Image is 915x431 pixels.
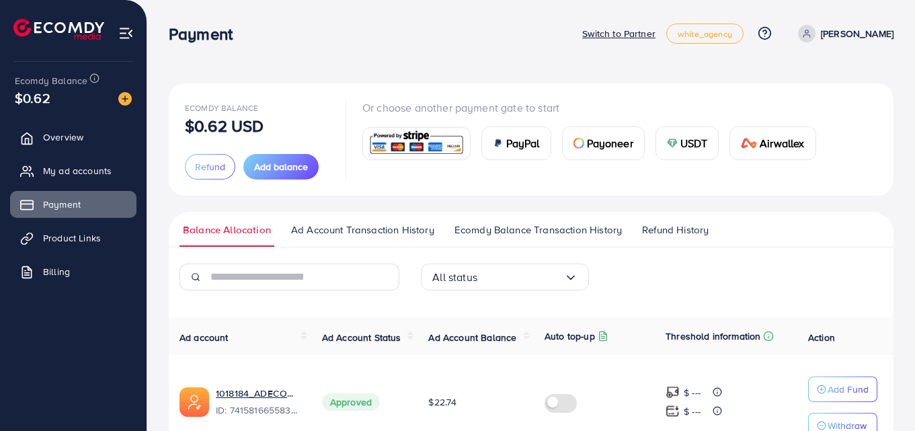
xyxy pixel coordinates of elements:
[428,331,516,344] span: Ad Account Balance
[655,126,719,160] a: cardUSDT
[821,26,893,42] p: [PERSON_NAME]
[10,191,136,218] a: Payment
[254,160,308,173] span: Add balance
[183,223,271,237] span: Balance Allocation
[454,223,622,237] span: Ecomdy Balance Transaction History
[666,24,744,44] a: white_agency
[43,198,81,211] span: Payment
[216,403,301,417] span: ID: 7415816655839723537
[582,26,655,42] p: Switch to Partner
[432,267,477,288] span: All status
[828,381,869,397] p: Add Fund
[10,225,136,251] a: Product Links
[118,26,134,41] img: menu
[642,223,709,237] span: Refund History
[322,331,401,344] span: Ad Account Status
[291,223,434,237] span: Ad Account Transaction History
[666,385,680,399] img: top-up amount
[43,265,70,278] span: Billing
[793,25,893,42] a: [PERSON_NAME]
[195,160,225,173] span: Refund
[118,92,132,106] img: image
[43,130,83,144] span: Overview
[729,126,815,160] a: cardAirwallex
[362,100,827,116] p: Or choose another payment gate to start
[362,127,471,160] a: card
[421,264,589,290] div: Search for option
[506,135,540,151] span: PayPal
[680,135,708,151] span: USDT
[573,138,584,149] img: card
[760,135,804,151] span: Airwallex
[185,118,264,134] p: $0.62 USD
[741,138,757,149] img: card
[545,328,595,344] p: Auto top-up
[13,19,104,40] img: logo
[322,393,380,411] span: Approved
[684,403,701,420] p: $ ---
[493,138,504,149] img: card
[666,328,760,344] p: Threshold information
[367,129,466,158] img: card
[43,164,112,178] span: My ad accounts
[10,124,136,151] a: Overview
[216,387,301,400] a: 1018184_ADECOM_1726629369576
[481,126,551,160] a: cardPayPal
[808,377,877,402] button: Add Fund
[10,157,136,184] a: My ad accounts
[666,404,680,418] img: top-up amount
[587,135,633,151] span: Payoneer
[216,387,301,418] div: <span class='underline'>1018184_ADECOM_1726629369576</span></br>7415816655839723537
[684,385,701,401] p: $ ---
[428,395,456,409] span: $22.74
[678,30,732,38] span: white_agency
[10,258,136,285] a: Billing
[477,267,564,288] input: Search for option
[180,387,209,417] img: ic-ads-acc.e4c84228.svg
[858,370,905,421] iframe: Chat
[185,154,235,180] button: Refund
[185,102,258,114] span: Ecomdy Balance
[562,126,645,160] a: cardPayoneer
[808,331,835,344] span: Action
[15,88,50,108] span: $0.62
[169,24,243,44] h3: Payment
[180,331,229,344] span: Ad account
[43,231,101,245] span: Product Links
[667,138,678,149] img: card
[243,154,319,180] button: Add balance
[15,74,87,87] span: Ecomdy Balance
